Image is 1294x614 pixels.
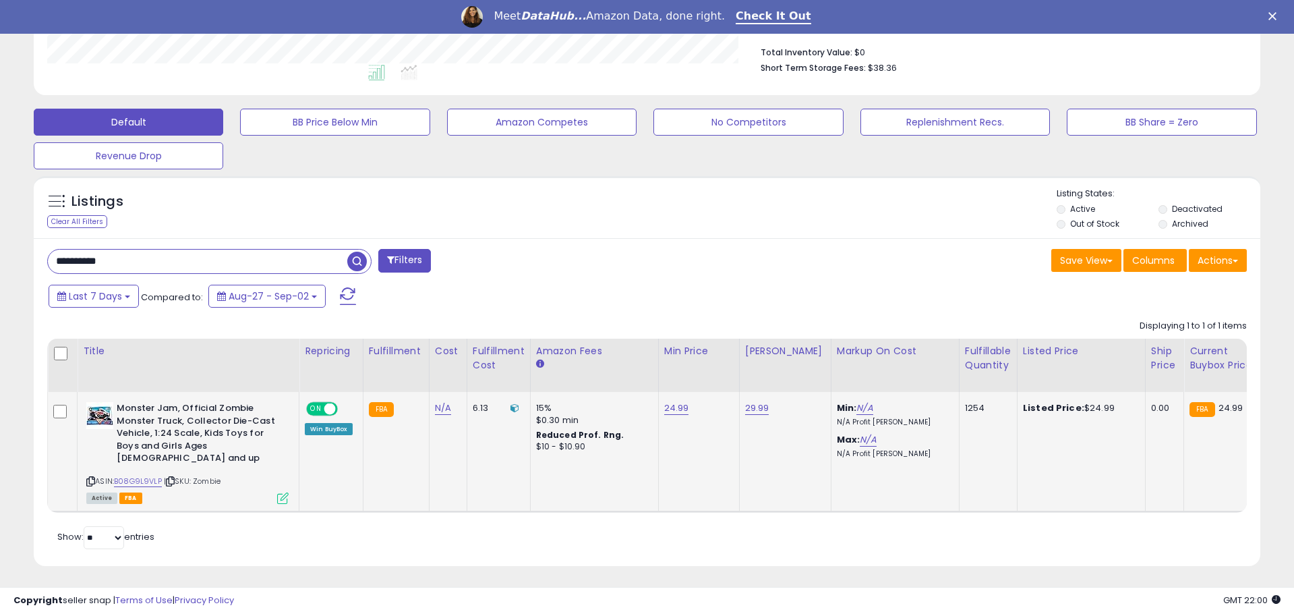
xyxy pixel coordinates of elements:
[164,476,220,486] span: | SKU: Zombie
[336,403,357,415] span: OFF
[229,289,309,303] span: Aug-27 - Sep-02
[745,401,769,415] a: 29.99
[369,344,423,358] div: Fulfillment
[761,47,852,58] b: Total Inventory Value:
[47,215,107,228] div: Clear All Filters
[240,109,430,136] button: BB Price Below Min
[117,402,281,468] b: Monster Jam, Official Zombie Monster Truck, Collector Die-Cast Vehicle, 1:24 Scale, Kids Toys for...
[473,344,525,372] div: Fulfillment Cost
[1172,203,1223,215] label: Deactivated
[71,192,123,211] h5: Listings
[837,418,949,427] p: N/A Profit [PERSON_NAME]
[536,358,544,370] small: Amazon Fees.
[13,594,234,607] div: seller snap | |
[447,109,637,136] button: Amazon Competes
[1123,249,1187,272] button: Columns
[856,401,873,415] a: N/A
[1268,12,1282,20] div: Close
[1132,254,1175,267] span: Columns
[1151,344,1178,372] div: Ship Price
[664,401,689,415] a: 24.99
[1023,344,1140,358] div: Listed Price
[1140,320,1247,333] div: Displaying 1 to 1 of 1 items
[761,43,1237,59] li: $0
[49,285,139,308] button: Last 7 Days
[664,344,734,358] div: Min Price
[837,449,949,459] p: N/A Profit [PERSON_NAME]
[1189,249,1247,272] button: Actions
[860,109,1050,136] button: Replenishment Recs.
[837,433,860,446] b: Max:
[141,291,203,304] span: Compared to:
[57,530,154,543] span: Show: entries
[208,285,326,308] button: Aug-27 - Sep-02
[369,402,394,417] small: FBA
[736,9,811,24] a: Check It Out
[435,401,451,415] a: N/A
[536,429,624,441] b: Reduced Prof. Rng.
[175,594,234,607] a: Privacy Policy
[837,401,857,414] b: Min:
[1067,109,1256,136] button: BB Share = Zero
[1218,401,1243,414] span: 24.99
[1223,594,1281,607] span: 2025-09-10 22:00 GMT
[1172,218,1208,229] label: Archived
[653,109,843,136] button: No Competitors
[1189,344,1259,372] div: Current Buybox Price
[307,403,324,415] span: ON
[83,344,293,358] div: Title
[119,493,142,504] span: FBA
[1023,402,1135,414] div: $24.99
[831,339,959,392] th: The percentage added to the cost of goods (COGS) that forms the calculator for Min & Max prices.
[965,344,1011,372] div: Fulfillable Quantity
[536,441,648,453] div: $10 - $10.90
[115,594,173,607] a: Terms of Use
[860,433,876,447] a: N/A
[1023,401,1084,414] b: Listed Price:
[86,493,117,504] span: All listings currently available for purchase on Amazon
[837,344,953,358] div: Markup on Cost
[1070,218,1119,229] label: Out of Stock
[435,344,461,358] div: Cost
[536,414,648,426] div: $0.30 min
[13,594,63,607] strong: Copyright
[473,402,520,414] div: 6.13
[494,9,725,23] div: Meet Amazon Data, done right.
[86,402,289,502] div: ASIN:
[761,62,866,74] b: Short Term Storage Fees:
[1151,402,1173,414] div: 0.00
[965,402,1007,414] div: 1254
[305,423,353,435] div: Win BuyBox
[536,344,653,358] div: Amazon Fees
[34,142,223,169] button: Revenue Drop
[521,9,586,22] i: DataHub...
[868,61,897,74] span: $38.36
[34,109,223,136] button: Default
[536,402,648,414] div: 15%
[86,402,113,429] img: 517J5uJ-4mL._SL40_.jpg
[69,289,122,303] span: Last 7 Days
[1051,249,1121,272] button: Save View
[1070,203,1095,215] label: Active
[114,476,162,487] a: B08G9L9VLP
[305,344,357,358] div: Repricing
[378,249,431,273] button: Filters
[1189,402,1214,417] small: FBA
[745,344,825,358] div: [PERSON_NAME]
[1057,188,1260,200] p: Listing States:
[461,6,483,28] img: Profile image for Georgie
